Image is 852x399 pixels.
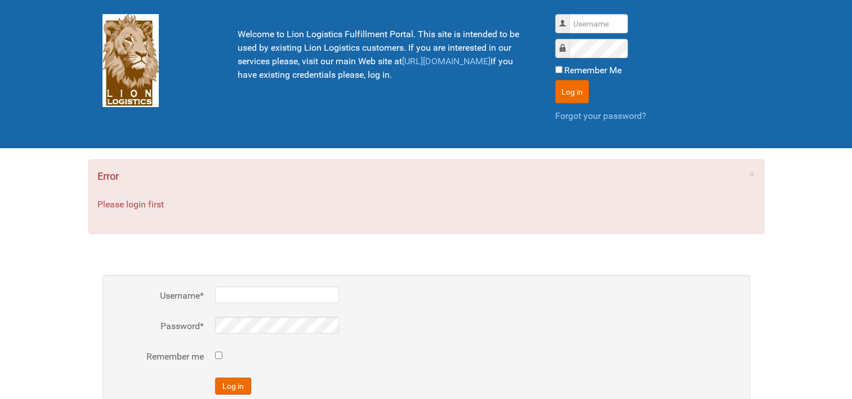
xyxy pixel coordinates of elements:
a: × [749,169,755,180]
label: Username [566,17,567,18]
button: Log in [555,80,589,104]
img: Lion Logistics [102,14,159,107]
label: Remember Me [564,64,622,77]
h4: Error [97,169,755,184]
label: Password [566,42,567,43]
p: Please login first [97,198,755,211]
label: Username [114,289,204,303]
a: [URL][DOMAIN_NAME] [402,56,490,66]
a: Lion Logistics [102,55,159,65]
label: Remember me [114,350,204,363]
label: Password [114,320,204,333]
input: Username [569,14,628,33]
a: Forgot your password? [555,110,646,121]
p: Welcome to Lion Logistics Fulfillment Portal. This site is intended to be used by existing Lion L... [238,28,527,82]
button: Log in [215,378,251,394]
